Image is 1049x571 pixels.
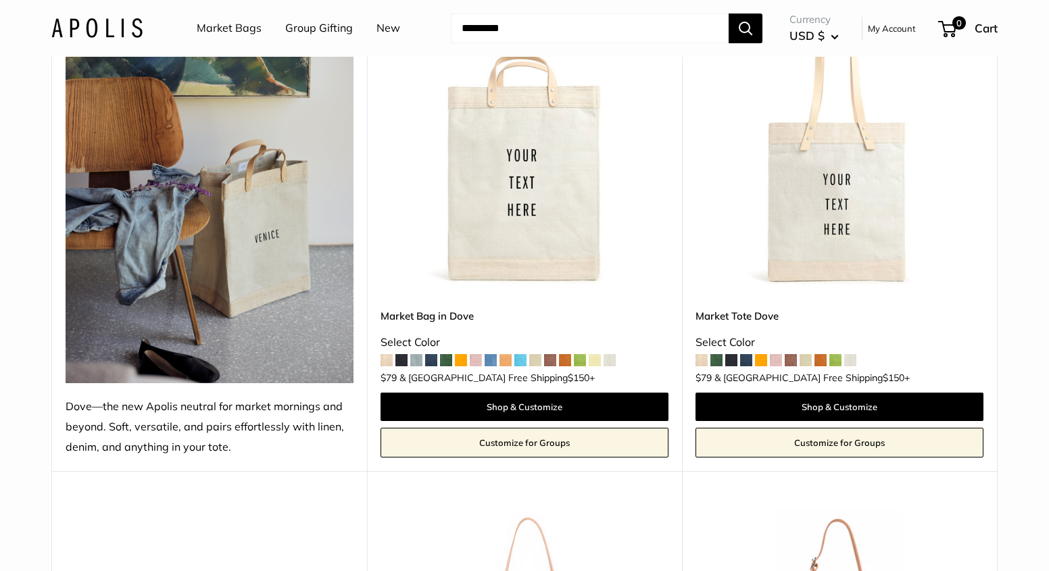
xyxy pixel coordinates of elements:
a: New [376,18,400,39]
span: 0 [952,16,966,30]
span: & [GEOGRAPHIC_DATA] Free Shipping + [399,373,595,382]
button: USD $ [789,25,839,47]
a: Shop & Customize [696,393,983,421]
div: Dove—the new Apolis neutral for market mornings and beyond. Soft, versatile, and pairs effortless... [66,397,353,457]
span: $79 [696,372,712,384]
a: Market Tote DoveMarket Tote Dove [696,1,983,289]
a: Customize for Groups [381,428,668,457]
a: Market Bag in Dove [381,308,668,324]
a: Shop & Customize [381,393,668,421]
span: USD $ [789,28,825,43]
div: Select Color [696,332,983,353]
a: Market Tote Dove [696,308,983,324]
a: Customize for Groups [696,428,983,457]
a: My Account [868,20,916,36]
span: & [GEOGRAPHIC_DATA] Free Shipping + [714,373,910,382]
input: Search... [451,14,729,43]
a: Market Bags [197,18,262,39]
div: Select Color [381,332,668,353]
img: Market Bag in Dove [381,1,668,289]
span: Cart [975,21,998,35]
img: Market Tote Dove [696,1,983,289]
span: $150 [883,372,904,384]
a: Group Gifting [285,18,353,39]
a: Market Bag in DoveMarket Bag in Dove [381,1,668,289]
span: Currency [789,10,839,29]
button: Search [729,14,762,43]
a: 0 Cart [940,18,998,39]
span: $79 [381,372,397,384]
span: $150 [568,372,589,384]
img: Dove—the new Apolis neutral for market mornings and beyond. Soft, versatile, and pairs effortless... [66,1,353,383]
img: Apolis [51,18,143,38]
